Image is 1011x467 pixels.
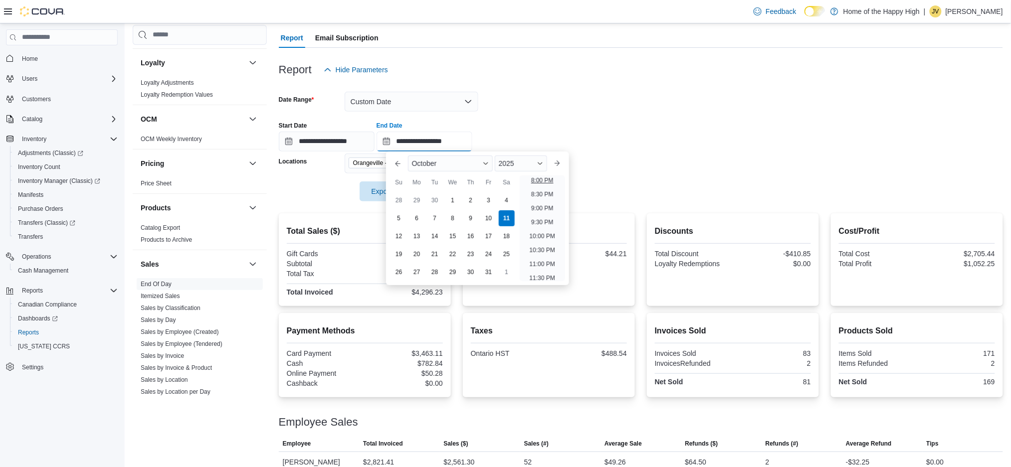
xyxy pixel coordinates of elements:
button: OCM [247,113,259,125]
div: Total Discount [655,250,731,258]
span: Refunds ($) [685,440,718,448]
div: October, 2025 [390,191,516,281]
button: Hide Parameters [320,60,392,80]
h2: Invoices Sold [655,325,811,337]
span: Settings [18,360,118,373]
div: Invoices Sold [655,349,731,357]
span: Inventory [22,135,46,143]
div: day-7 [427,210,443,226]
button: Inventory Count [10,160,122,174]
span: Canadian Compliance [18,301,77,309]
strong: Net Sold [655,378,683,386]
div: day-13 [409,228,425,244]
a: OCM Weekly Inventory [141,136,202,143]
a: Sales by Location per Day [141,388,210,395]
div: 81 [735,378,811,386]
div: Tu [427,174,443,190]
div: $4,296.23 [367,288,443,296]
span: Users [22,75,37,83]
div: Th [463,174,479,190]
div: Cash [287,359,363,367]
strong: Total Invoiced [287,288,333,296]
div: We [445,174,461,190]
div: 83 [735,349,811,357]
a: Sales by Employee (Created) [141,328,219,335]
div: 2 [735,359,811,367]
span: Operations [22,253,51,261]
a: Reports [14,326,43,338]
span: Inventory Manager (Classic) [14,175,118,187]
span: Users [18,73,118,85]
span: Export [366,181,409,201]
a: Cash Management [14,265,72,277]
span: Sales by Employee (Created) [141,328,219,336]
div: day-21 [427,246,443,262]
button: Reports [18,285,47,297]
div: Button. Open the month selector. October is currently selected. [408,156,493,171]
button: Sales [247,258,259,270]
span: Report [281,28,303,48]
span: Inventory Count [14,161,118,173]
span: Sales by Classification [141,304,201,312]
input: Dark Mode [805,6,825,16]
span: Reports [18,285,118,297]
span: Catalog Export [141,224,180,232]
div: Button. Open the year selector. 2025 is currently selected. [495,156,547,171]
div: $50.28 [367,369,443,377]
a: Customers [18,93,55,105]
span: Dashboards [14,312,118,324]
a: Transfers [14,231,47,243]
div: $50.00 [367,250,443,258]
span: Feedback [766,6,796,16]
button: Reports [10,325,122,339]
label: Date Range [279,96,314,104]
span: Sales by Location per Day [141,388,210,396]
li: 9:00 PM [527,202,558,214]
span: Loyalty Adjustments [141,79,194,87]
span: Reports [22,287,43,295]
div: 171 [919,349,995,357]
h3: Products [141,203,171,213]
div: day-11 [499,210,515,226]
a: End Of Day [141,281,172,288]
button: Operations [18,251,55,263]
h2: Total Sales ($) [287,225,443,237]
a: Products to Archive [141,236,192,243]
span: October [412,159,437,167]
button: Products [247,202,259,214]
span: Sales by Invoice [141,352,184,360]
div: day-14 [427,228,443,244]
div: day-28 [391,192,407,208]
div: day-31 [481,264,497,280]
div: day-20 [409,246,425,262]
span: Average Refund [846,440,892,448]
div: day-30 [463,264,479,280]
button: Manifests [10,188,122,202]
div: $1,052.25 [919,260,995,268]
span: Catalog [18,113,118,125]
div: Loyalty Redemptions [655,260,731,268]
div: Pricing [133,177,267,193]
span: Washington CCRS [14,340,118,352]
span: Adjustments (Classic) [18,149,83,157]
span: End Of Day [141,280,172,288]
div: 2 [919,359,995,367]
span: Reports [18,328,39,336]
div: Total Cost [839,250,915,258]
div: InvoicesRefunded [655,359,731,367]
a: Home [18,53,42,65]
a: Adjustments (Classic) [10,146,122,160]
a: Feedback [750,1,800,21]
span: JV [932,5,939,17]
div: day-27 [409,264,425,280]
span: OCM Weekly Inventory [141,135,202,143]
button: Inventory [18,133,50,145]
h2: Payment Methods [287,325,443,337]
span: Sales (#) [524,440,549,448]
span: Cash Management [18,267,68,275]
div: day-17 [481,228,497,244]
div: $2,705.44 [919,250,995,258]
a: Sales by Day [141,316,176,323]
div: Items Refunded [839,359,915,367]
